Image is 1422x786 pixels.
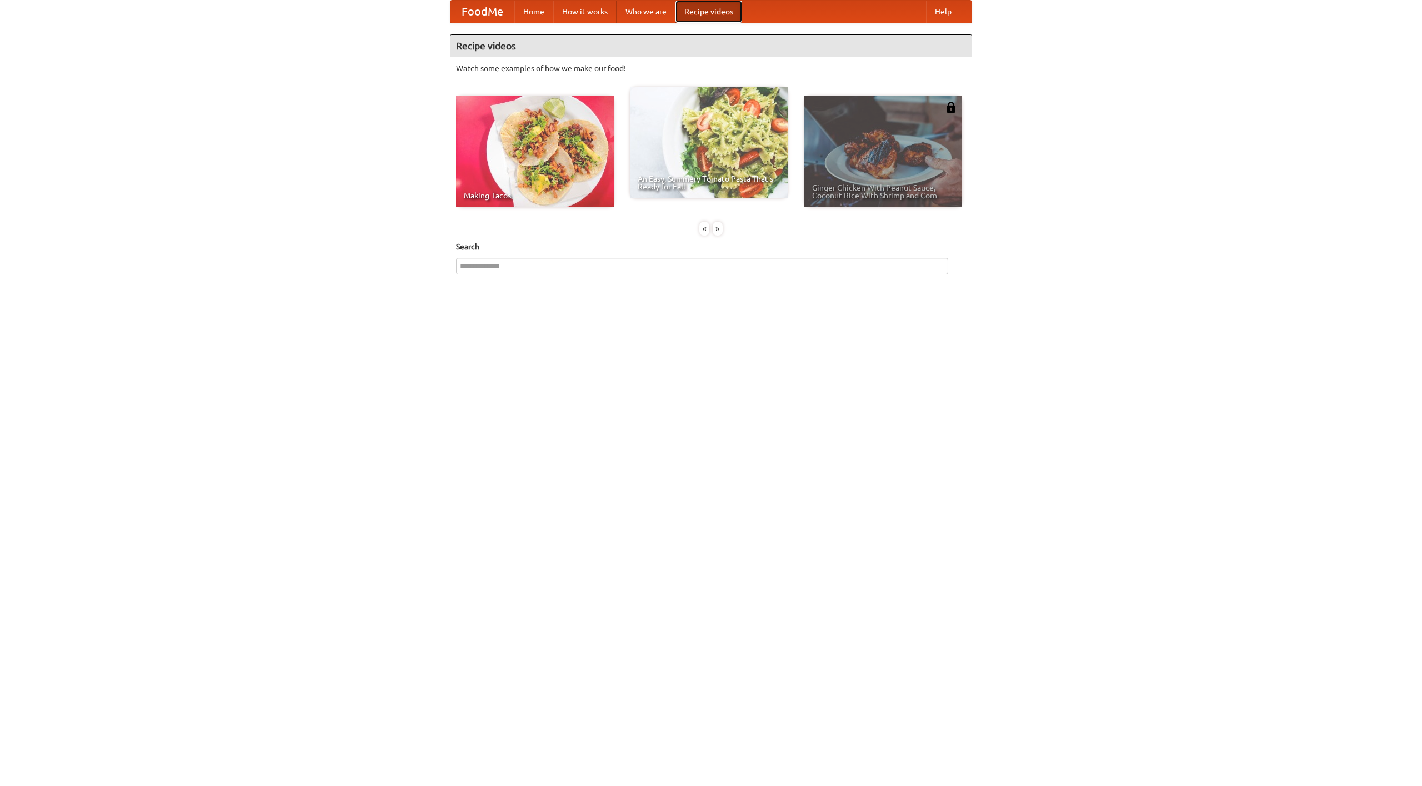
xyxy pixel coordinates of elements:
a: Making Tacos [456,96,614,207]
img: 483408.png [945,102,957,113]
a: Recipe videos [675,1,742,23]
div: « [699,222,709,236]
a: Who we are [617,1,675,23]
span: Making Tacos [464,192,606,199]
a: Home [514,1,553,23]
span: An Easy, Summery Tomato Pasta That's Ready for Fall [638,175,780,191]
p: Watch some examples of how we make our food! [456,63,966,74]
a: FoodMe [450,1,514,23]
h5: Search [456,241,966,252]
a: How it works [553,1,617,23]
div: » [713,222,723,236]
a: An Easy, Summery Tomato Pasta That's Ready for Fall [630,87,788,198]
h4: Recipe videos [450,35,972,57]
a: Help [926,1,960,23]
